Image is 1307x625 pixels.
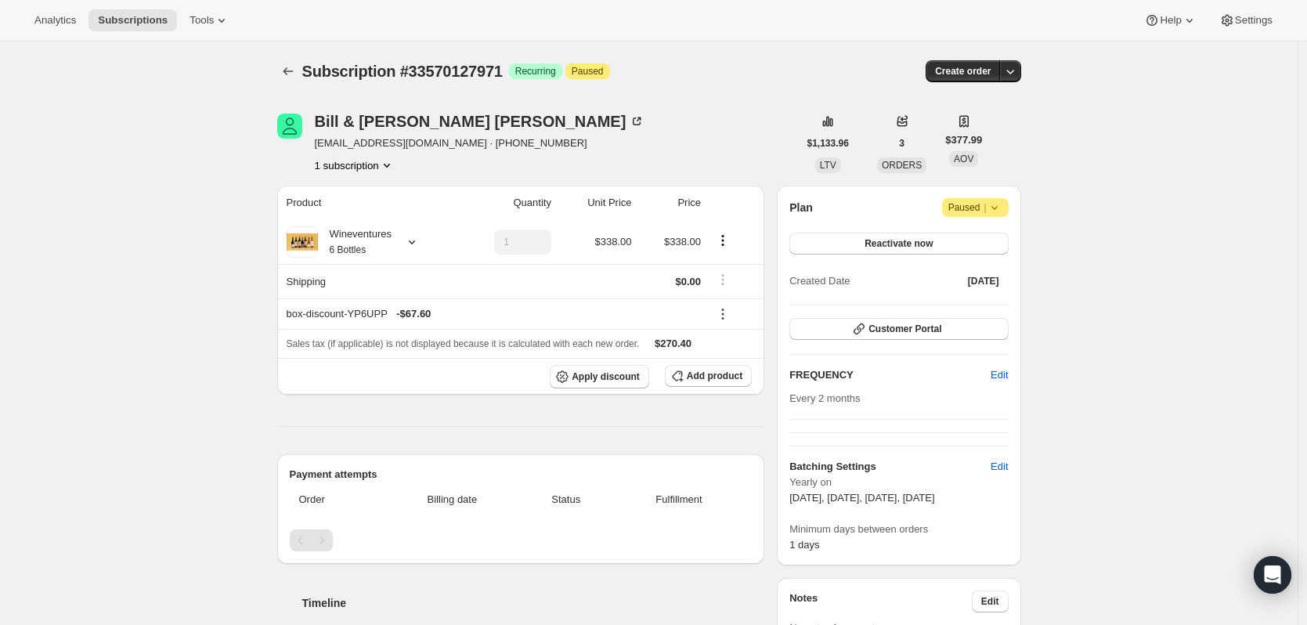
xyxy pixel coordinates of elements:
[789,475,1008,490] span: Yearly on
[290,467,753,482] h2: Payment attempts
[515,65,556,78] span: Recurring
[556,186,637,220] th: Unit Price
[981,363,1017,388] button: Edit
[34,14,76,27] span: Analytics
[948,200,1002,215] span: Paused
[926,60,1000,82] button: Create order
[807,137,849,150] span: $1,133.96
[798,132,858,154] button: $1,133.96
[991,367,1008,383] span: Edit
[88,9,177,31] button: Subscriptions
[318,226,392,258] div: Wineventures
[984,201,986,214] span: |
[665,365,752,387] button: Add product
[820,160,836,171] span: LTV
[637,186,706,220] th: Price
[616,492,742,508] span: Fulfillment
[315,114,645,129] div: Bill & [PERSON_NAME] [PERSON_NAME]
[287,338,640,349] span: Sales tax (if applicable) is not displayed because it is calculated with each new order.
[954,154,973,164] span: AOV
[972,591,1009,612] button: Edit
[789,591,972,612] h3: Notes
[290,529,753,551] nav: Pagination
[789,273,850,289] span: Created Date
[789,200,813,215] h2: Plan
[789,522,1008,537] span: Minimum days between orders
[789,539,819,551] span: 1 days
[290,482,384,517] th: Order
[277,264,457,298] th: Shipping
[789,233,1008,255] button: Reactivate now
[789,459,991,475] h6: Batching Settings
[572,370,640,383] span: Apply discount
[676,276,702,287] span: $0.00
[302,595,765,611] h2: Timeline
[687,370,742,382] span: Add product
[526,492,606,508] span: Status
[935,65,991,78] span: Create order
[868,323,941,335] span: Customer Portal
[991,459,1008,475] span: Edit
[1210,9,1282,31] button: Settings
[315,157,395,173] button: Product actions
[1135,9,1206,31] button: Help
[287,306,702,322] div: box-discount-YP6UPP
[664,236,701,247] span: $338.00
[945,132,982,148] span: $377.99
[899,137,904,150] span: 3
[882,160,922,171] span: ORDERS
[180,9,239,31] button: Tools
[1160,14,1181,27] span: Help
[595,236,632,247] span: $338.00
[968,275,999,287] span: [DATE]
[315,135,645,151] span: [EMAIL_ADDRESS][DOMAIN_NAME] · [PHONE_NUMBER]
[277,114,302,139] span: Bill & Rebecca Marty
[789,318,1008,340] button: Customer Portal
[98,14,168,27] span: Subscriptions
[890,132,914,154] button: 3
[710,271,735,288] button: Shipping actions
[572,65,604,78] span: Paused
[981,454,1017,479] button: Edit
[330,244,366,255] small: 6 Bottles
[388,492,517,508] span: Billing date
[1254,556,1291,594] div: Open Intercom Messenger
[456,186,556,220] th: Quantity
[865,237,933,250] span: Reactivate now
[789,492,934,504] span: [DATE], [DATE], [DATE], [DATE]
[959,270,1009,292] button: [DATE]
[550,365,649,388] button: Apply discount
[981,595,999,608] span: Edit
[190,14,214,27] span: Tools
[277,186,457,220] th: Product
[789,392,860,404] span: Every 2 months
[25,9,85,31] button: Analytics
[302,63,503,80] span: Subscription #33570127971
[1235,14,1273,27] span: Settings
[396,306,431,322] span: - $67.60
[655,338,691,349] span: $270.40
[789,367,991,383] h2: FREQUENCY
[710,232,735,249] button: Product actions
[277,60,299,82] button: Subscriptions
